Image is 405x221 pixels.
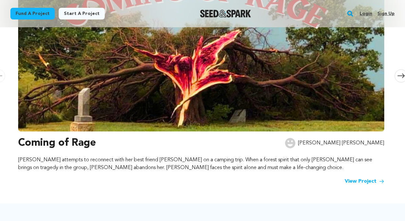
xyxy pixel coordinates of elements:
[18,135,96,151] h3: Coming of Rage
[200,10,251,18] img: Seed&Spark Logo Dark Mode
[345,178,384,185] a: View Project
[298,139,384,147] p: [PERSON_NAME] [PERSON_NAME]
[360,8,372,19] a: Login
[285,138,295,148] img: user.png
[10,8,55,19] a: Fund a project
[200,10,251,18] a: Seed&Spark Homepage
[377,8,395,19] a: Sign up
[18,156,384,172] p: [PERSON_NAME] attempts to reconnect with her best friend [PERSON_NAME] on a camping trip. When a ...
[59,8,105,19] a: Start a project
